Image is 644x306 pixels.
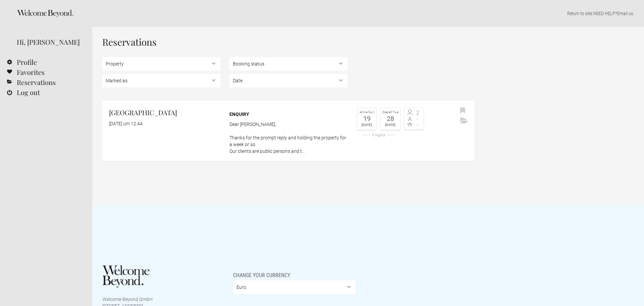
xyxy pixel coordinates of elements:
a: Return to site [567,11,591,16]
div: 19 [359,115,375,122]
p: | NEED HELP? . [102,10,634,17]
div: 28 [382,115,398,122]
button: Bookmark [459,106,467,116]
h2: [GEOGRAPHIC_DATA] [109,107,220,118]
a: Email us [617,11,633,16]
div: Arrive Sun [359,110,375,115]
span: - [414,117,422,122]
select: , , [229,57,347,71]
img: Welcome Beyond [102,265,150,288]
span: 2 [414,110,422,116]
select: , , , [102,74,220,87]
div: [DATE] [382,122,398,128]
p: Dear [PERSON_NAME], Thanks for the prompt reply and holding the property for a week or so. Our cl... [229,121,347,155]
div: [DATE] [359,122,375,128]
div: Hi, [PERSON_NAME] [17,37,82,47]
select: , [229,74,347,87]
span: - [414,122,422,128]
select: Change your currency [233,280,356,294]
button: Archive [459,116,470,126]
div: Depart Tue [382,110,398,115]
div: Enquiry [229,111,347,118]
a: [GEOGRAPHIC_DATA] [DATE] um 12:44 Enquiry Dear [PERSON_NAME], Thanks for the prompt reply and hol... [102,101,475,161]
flynt-date-display: [DATE] um 12:44 [109,121,143,126]
div: 9 nights [357,133,400,137]
span: Change your currency [233,265,290,279]
h1: Reservations [102,37,475,47]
